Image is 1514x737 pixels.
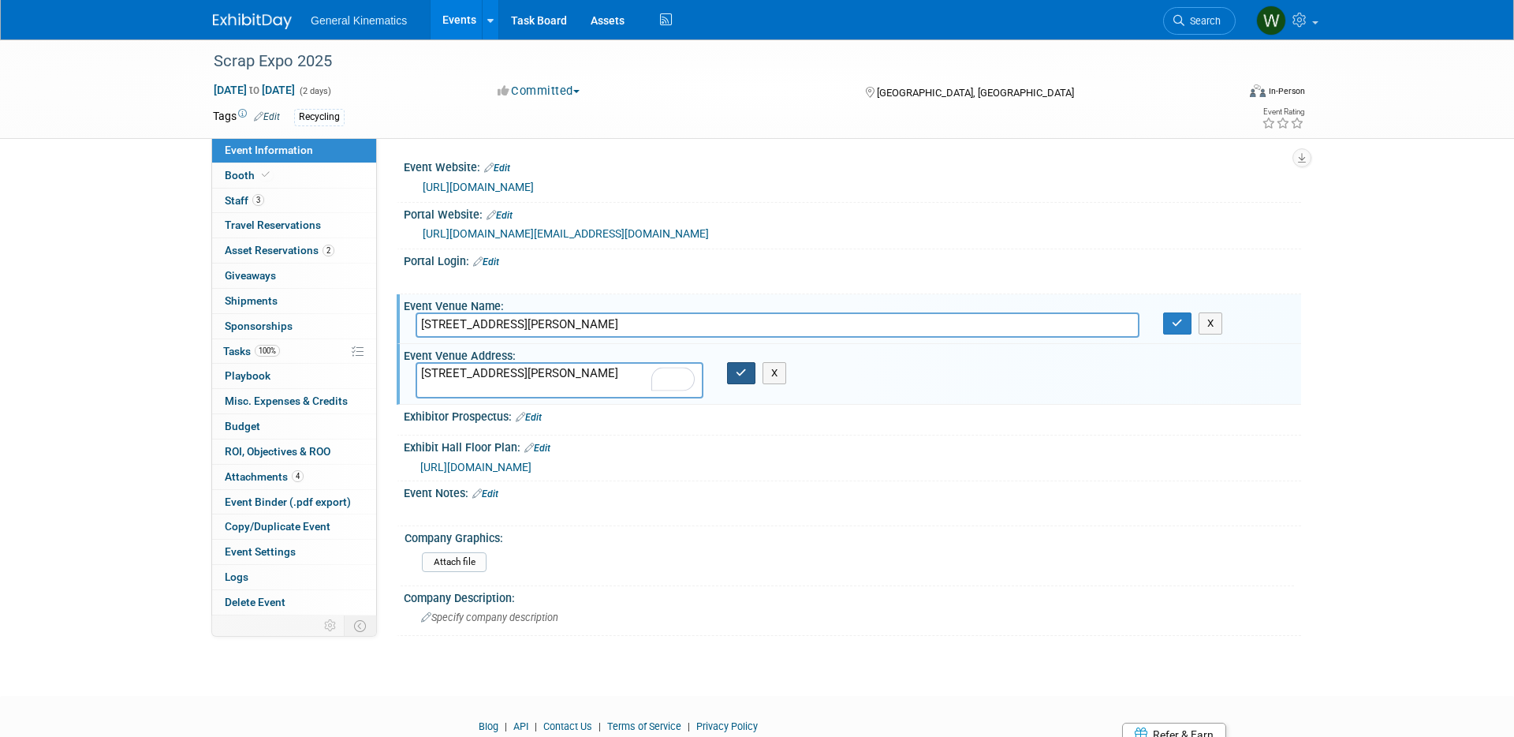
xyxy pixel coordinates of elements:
[513,720,528,732] a: API
[225,369,270,382] span: Playbook
[1268,85,1305,97] div: In-Person
[252,194,264,206] span: 3
[225,470,304,483] span: Attachments
[404,203,1301,223] div: Portal Website:
[212,314,376,339] a: Sponsorships
[212,138,376,163] a: Event Information
[225,169,273,181] span: Booth
[405,526,1294,546] div: Company Graphics:
[404,155,1301,176] div: Event Website:
[472,488,498,499] a: Edit
[1256,6,1286,36] img: Whitney Swanson
[479,720,498,732] a: Blog
[212,440,376,464] a: ROI, Objectives & ROO
[516,412,542,423] a: Edit
[208,47,1212,76] div: Scrap Expo 2025
[255,345,280,357] span: 100%
[298,86,331,96] span: (2 days)
[1163,7,1236,35] a: Search
[254,111,280,122] a: Edit
[323,245,334,256] span: 2
[292,470,304,482] span: 4
[225,244,334,256] span: Asset Reservations
[225,445,330,458] span: ROI, Objectives & ROO
[212,514,376,539] a: Copy/Duplicate Event
[225,520,330,533] span: Copy/Duplicate Event
[225,395,348,407] span: Misc. Expenses & Credits
[404,586,1301,606] div: Company Description:
[531,720,541,732] span: |
[213,13,292,29] img: ExhibitDay
[213,83,296,97] span: [DATE] [DATE]
[212,189,376,213] a: Staff3
[225,545,296,558] span: Event Settings
[225,294,278,307] span: Shipments
[877,87,1074,99] span: [GEOGRAPHIC_DATA], [GEOGRAPHIC_DATA]
[212,238,376,263] a: Asset Reservations2
[345,615,377,636] td: Toggle Event Tabs
[225,571,248,583] span: Logs
[501,720,511,732] span: |
[212,289,376,313] a: Shipments
[212,264,376,288] a: Giveaways
[225,144,313,156] span: Event Information
[225,420,260,432] span: Budget
[684,720,694,732] span: |
[212,490,376,514] a: Event Binder (.pdf export)
[212,389,376,413] a: Misc. Expenses & Credits
[212,465,376,489] a: Attachments4
[223,345,280,357] span: Tasks
[317,615,345,636] td: Personalize Event Tab Strip
[404,294,1301,314] div: Event Venue Name:
[225,496,351,508] span: Event Binder (.pdf export)
[543,720,592,732] a: Contact Us
[225,219,321,231] span: Travel Reservations
[213,108,280,126] td: Tags
[404,481,1301,502] div: Event Notes:
[473,256,499,267] a: Edit
[404,249,1301,270] div: Portal Login:
[225,320,293,332] span: Sponsorships
[404,405,1301,425] div: Exhibitor Prospectus:
[404,436,1301,456] div: Exhibit Hall Floor Plan:
[225,596,285,608] span: Delete Event
[294,109,345,125] div: Recycling
[423,181,534,193] a: [URL][DOMAIN_NAME]
[423,227,709,240] a: [URL][DOMAIN_NAME][EMAIL_ADDRESS][DOMAIN_NAME]
[311,14,407,27] span: General Kinematics
[1262,108,1304,116] div: Event Rating
[420,461,531,473] a: [URL][DOMAIN_NAME]
[1184,15,1221,27] span: Search
[492,83,586,99] button: Committed
[416,362,703,398] textarea: To enrich screen reader interactions, please activate Accessibility in Grammarly extension settings
[1143,82,1305,106] div: Event Format
[595,720,605,732] span: |
[212,339,376,364] a: Tasks100%
[225,194,264,207] span: Staff
[487,210,513,221] a: Edit
[524,443,550,454] a: Edit
[225,269,276,282] span: Giveaways
[607,720,681,732] a: Terms of Service
[763,362,787,384] button: X
[212,565,376,589] a: Logs
[404,344,1301,364] div: Event Venue Address:
[212,364,376,388] a: Playbook
[421,612,558,623] span: Specify company description
[212,163,376,188] a: Booth
[247,84,262,96] span: to
[212,414,376,439] a: Budget
[1250,84,1266,97] img: Format-Inperson.png
[212,590,376,615] a: Delete Event
[696,720,758,732] a: Privacy Policy
[262,170,270,179] i: Booth reservation complete
[484,163,510,174] a: Edit
[212,540,376,564] a: Event Settings
[212,213,376,238] a: Travel Reservations
[1199,312,1223,335] button: X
